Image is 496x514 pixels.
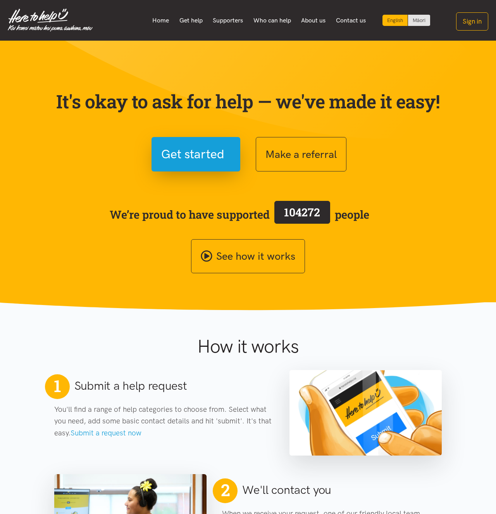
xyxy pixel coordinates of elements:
h2: We'll contact you [242,482,331,498]
div: Current language [382,15,408,26]
span: 2 [218,477,233,503]
button: Get started [152,137,240,171]
a: Submit a request now [71,428,141,437]
a: See how it works [191,239,305,274]
img: Home [8,9,93,32]
a: 104272 [270,199,335,230]
p: You'll find a range of help categories to choose from. Select what you need, add some basic conta... [54,404,274,439]
span: 104272 [284,205,320,219]
h1: How it works [121,335,374,358]
a: Switch to Te Reo Māori [408,15,430,26]
span: We’re proud to have supported people [110,199,369,230]
span: Get started [161,144,224,164]
a: Get help [174,12,208,29]
a: Contact us [331,12,371,29]
a: Home [147,12,174,29]
div: Language toggle [382,15,431,26]
span: 1 [54,376,61,396]
a: Supporters [208,12,248,29]
h2: Submit a help request [74,378,187,394]
button: Sign in [456,12,488,31]
a: Who can help [248,12,296,29]
a: About us [296,12,331,29]
button: Make a referral [256,137,346,171]
p: It's okay to ask for help — we've made it easy! [54,90,442,113]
